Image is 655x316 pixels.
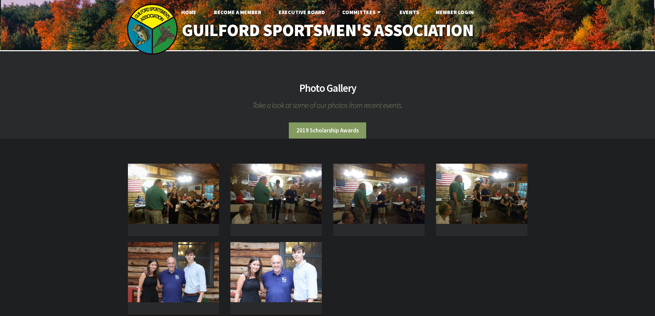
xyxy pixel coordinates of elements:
[273,5,330,19] a: Executive Board
[176,5,202,19] a: Home
[337,5,388,19] a: Committees
[167,16,488,45] a: Guilford Sportsmen's Association
[394,5,425,19] a: Events
[430,5,479,19] a: Member Login
[289,122,366,139] li: 2019 Scholarship Awards
[208,5,267,19] a: Become A Member
[127,3,178,55] img: logo_sm.png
